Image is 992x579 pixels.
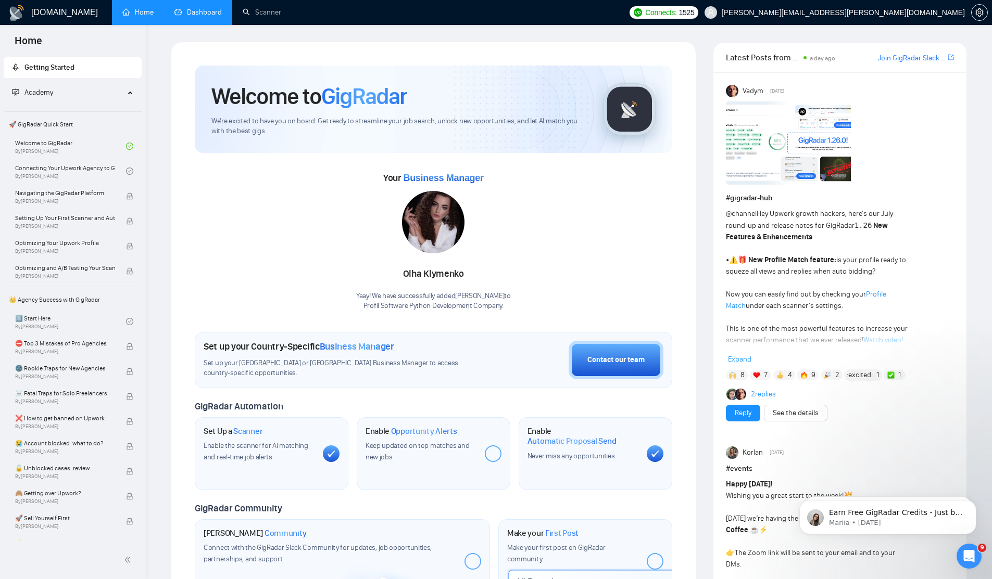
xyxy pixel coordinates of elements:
[15,498,115,505] span: By [PERSON_NAME]
[126,418,133,425] span: lock
[126,368,133,375] span: lock
[126,267,133,275] span: lock
[402,191,464,253] img: 1687087871074-173.jpg
[978,544,986,552] span: 9
[195,503,282,514] span: GigRadar Community
[126,217,133,225] span: lock
[528,436,617,446] span: Automatic Proposal Send
[15,363,115,374] span: 🌚 Rookie Traps for New Agencies
[15,423,115,430] span: By [PERSON_NAME]
[211,117,587,136] span: We're excited to have you on board. Get ready to streamline your job search, unlock new opportuni...
[776,371,784,379] img: 👍
[729,371,736,379] img: 🙌
[15,513,115,523] span: 🚀 Sell Yourself First
[15,160,126,183] a: Connecting Your Upwork Agency to GigRadarBy[PERSON_NAME]
[748,255,836,264] strong: New Profile Match feature:
[15,338,115,349] span: ⛔ Top 3 Mistakes of Pro Agencies
[726,446,738,459] img: Korlan
[740,370,745,380] span: 8
[726,101,851,185] img: F09AC4U7ATU-image.png
[383,172,484,184] span: Your
[24,88,53,97] span: Academy
[811,370,815,380] span: 9
[587,354,645,366] div: Contact our team
[195,401,283,412] span: GigRadar Automation
[971,8,988,17] a: setting
[726,85,738,97] img: Vadym
[15,198,115,204] span: By [PERSON_NAME]
[126,343,133,350] span: lock
[759,525,768,534] span: ⚡
[507,543,605,563] span: Make your first post on GigRadar community.
[12,88,19,96] span: fund-projection-screen
[726,480,773,488] strong: Happy [DATE]!
[15,310,126,333] a: 1️⃣ Start HereBy[PERSON_NAME]
[15,135,126,158] a: Welcome to GigRadarBy[PERSON_NAME]
[15,388,115,398] span: ☠️ Fatal Traps for Solo Freelancers
[15,188,115,198] span: Navigating the GigRadar Platform
[15,213,115,223] span: Setting Up Your First Scanner and Auto-Bidder
[126,318,133,325] span: check-circle
[604,83,656,135] img: gigradar-logo.png
[15,223,115,229] span: By [PERSON_NAME]
[645,7,676,18] span: Connects:
[15,273,115,279] span: By [PERSON_NAME]
[753,371,760,379] img: ❤️
[957,544,982,569] iframe: Intercom live chat
[320,341,394,352] span: Business Manager
[204,528,307,538] h1: [PERSON_NAME]
[204,358,480,378] span: Set up your [GEOGRAPHIC_DATA] or [GEOGRAPHIC_DATA] Business Manager to access country-specific op...
[726,463,954,474] h1: # events
[679,7,694,18] span: 1525
[15,448,115,455] span: By [PERSON_NAME]
[878,53,946,64] a: Join GigRadar Slack Community
[8,5,25,21] img: logo
[948,53,954,62] a: export
[948,53,954,61] span: export
[726,192,954,204] h1: # gigradar-hub
[726,405,760,421] button: Reply
[12,88,53,97] span: Academy
[126,242,133,250] span: lock
[12,63,19,71] span: rocket
[126,393,133,400] span: lock
[24,63,74,72] span: Getting Started
[800,371,808,379] img: 🔥
[729,255,738,264] span: ⚠️
[855,221,872,229] code: 1.26
[15,413,115,423] span: ❌ How to get banned on Upwork
[265,528,307,538] span: Community
[972,8,987,17] span: setting
[126,518,133,525] span: lock
[634,8,642,17] img: upwork-logo.png
[728,355,751,364] span: Expand
[15,398,115,405] span: By [PERSON_NAME]
[15,248,115,254] span: By [PERSON_NAME]
[770,86,784,96] span: [DATE]
[126,493,133,500] span: lock
[751,389,776,400] a: 2replies
[366,426,457,436] h1: Enable
[707,9,714,16] span: user
[15,523,115,530] span: By [PERSON_NAME]
[743,85,763,97] span: Vadym
[124,555,134,565] span: double-left
[764,405,827,421] button: See the details
[507,528,579,538] h1: Make your
[835,370,839,380] span: 2
[204,543,432,563] span: Connect with the GigRadar Slack Community for updates, job opportunities, partnerships, and support.
[784,478,992,551] iframe: Intercom notifications message
[5,289,141,310] span: 👑 Agency Success with GigRadar
[887,371,895,379] img: ✅
[726,51,800,64] span: Latest Posts from the GigRadar Community
[126,143,133,150] span: check-circle
[863,336,903,344] a: Watch video!
[750,525,759,534] span: ☕
[824,371,831,379] img: 🎉
[126,168,133,175] span: check-circle
[773,407,819,419] a: See the details
[126,192,133,200] span: lock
